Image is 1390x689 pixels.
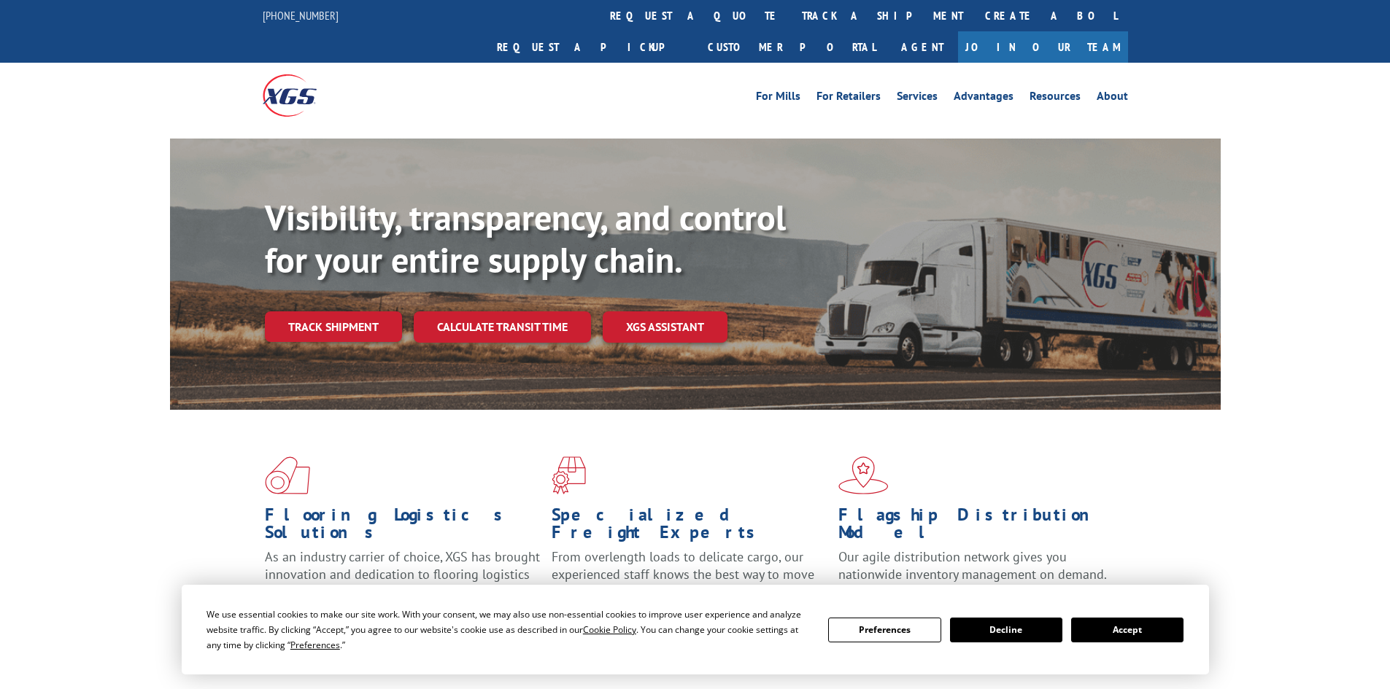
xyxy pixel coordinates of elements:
a: Request a pickup [486,31,697,63]
a: For Mills [756,90,800,106]
button: Preferences [828,618,941,642]
a: Calculate transit time [414,311,591,343]
a: About [1097,90,1128,106]
a: Resources [1030,90,1081,106]
h1: Specialized Freight Experts [552,506,827,548]
img: xgs-icon-total-supply-chain-intelligence-red [265,456,310,494]
a: For Retailers [816,90,881,106]
a: Track shipment [265,311,402,342]
span: As an industry carrier of choice, XGS has brought innovation and dedication to flooring logistics... [265,548,540,600]
h1: Flagship Distribution Model [838,506,1114,548]
button: Decline [950,618,1062,642]
h1: Flooring Logistics Solutions [265,506,541,548]
span: Our agile distribution network gives you nationwide inventory management on demand. [838,548,1107,583]
a: Customer Portal [697,31,887,63]
div: We use essential cookies to make our site work. With your consent, we may also use non-essential ... [206,607,811,653]
a: XGS ASSISTANT [603,311,727,343]
a: Join Our Team [958,31,1128,63]
span: Preferences [290,639,340,651]
div: Cookie Consent Prompt [182,585,1209,674]
span: Cookie Policy [583,623,636,636]
a: Services [897,90,938,106]
a: [PHONE_NUMBER] [263,8,339,23]
a: Advantages [954,90,1013,106]
img: xgs-icon-flagship-distribution-model-red [838,456,889,494]
b: Visibility, transparency, and control for your entire supply chain. [265,195,786,282]
img: xgs-icon-focused-on-flooring-red [552,456,586,494]
button: Accept [1071,618,1184,642]
a: Agent [887,31,958,63]
p: From overlength loads to delicate cargo, our experienced staff knows the best way to move your fr... [552,548,827,613]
